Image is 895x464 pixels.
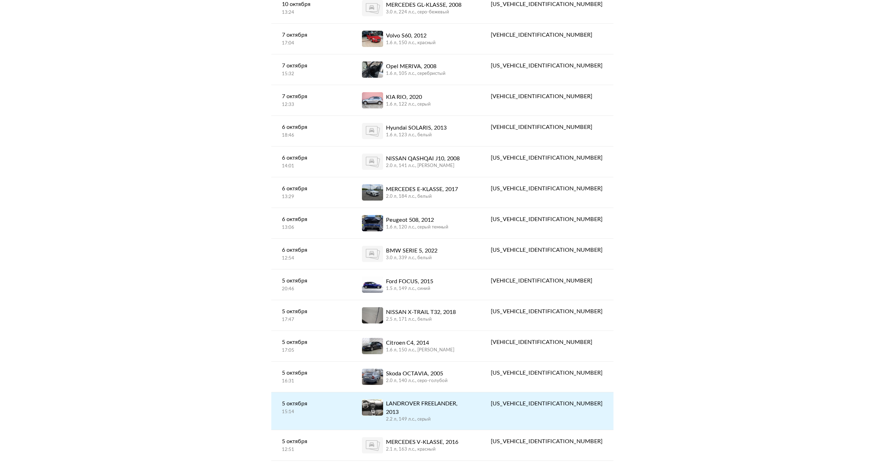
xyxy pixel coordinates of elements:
div: Hyundai SOLARIS, 2013 [386,124,447,132]
div: 13:29 [282,194,341,200]
a: 5 октября12:51 [271,430,351,460]
div: 5 октября [282,399,341,408]
div: 7 октября [282,31,341,39]
div: [US_VEHICLE_IDENTIFICATION_NUMBER] [491,307,603,316]
a: Citroen C4, 20141.6 л, 150 л.c., [PERSON_NAME] [351,331,480,361]
div: Peugeot 508, 2012 [386,216,448,224]
a: Ford FOCUS, 20151.5 л, 149 л.c., синий [351,269,480,300]
div: 16:31 [282,378,341,385]
a: 5 октября17:47 [271,300,351,330]
div: 1.5 л, 149 л.c., синий [386,286,433,292]
div: 7 октября [282,92,341,101]
div: 12:54 [282,255,341,262]
div: MERCEDES V-KLASSE, 2016 [386,438,458,446]
div: 2.0 л, 184 л.c., белый [386,194,458,200]
a: 6 октября14:01 [271,147,351,177]
a: LANDROVER FREELANDER, 20132.2 л, 149 л.c., серый [351,392,480,430]
a: KIA RIO, 20201.6 л, 122 л.c., серый [351,85,480,115]
div: Opel MERIVA, 2008 [386,62,446,71]
a: [US_VEHICLE_IDENTIFICATION_NUMBER] [480,392,613,415]
div: LANDROVER FREELANDER, 2013 [386,399,470,416]
a: [US_VEHICLE_IDENTIFICATION_NUMBER] [480,430,613,453]
a: [VEHICLE_IDENTIFICATION_NUMBER] [480,331,613,353]
div: 1.6 л, 105 л.c., серебристый [386,71,446,77]
div: 2.0 л, 141 л.c., [PERSON_NAME] [386,163,460,169]
div: 20:46 [282,286,341,292]
div: 6 октября [282,246,341,254]
div: 17:04 [282,40,341,47]
div: BMW SERIE 5, 2022 [386,246,437,255]
a: Skoda OCTAVIA, 20052.0 л, 140 л.c., серо-голубой [351,362,480,392]
a: 6 октября13:29 [271,177,351,207]
div: 1.6 л, 120 л.c., серый темный [386,224,448,231]
div: MERCEDES E-KLASSE, 2017 [386,185,458,194]
div: 14:01 [282,163,341,169]
a: 5 октября20:46 [271,269,351,299]
div: [US_VEHICLE_IDENTIFICATION_NUMBER] [491,215,603,224]
div: 5 октября [282,338,341,346]
div: 13:06 [282,225,341,231]
a: Volvo S60, 20121.6 л, 150 л.c., красный [351,24,480,54]
a: MERCEDES E-KLASSE, 20172.0 л, 184 л.c., белый [351,177,480,208]
div: 18:46 [282,132,341,139]
div: 17:47 [282,317,341,323]
div: 13:24 [282,10,341,16]
a: Hyundai SOLARIS, 20131.6 л, 123 л.c., белый [351,116,480,146]
div: [US_VEHICLE_IDENTIFICATION_NUMBER] [491,399,603,408]
a: [VEHICLE_IDENTIFICATION_NUMBER] [480,269,613,292]
a: [US_VEHICLE_IDENTIFICATION_NUMBER] [480,300,613,323]
div: 6 октября [282,154,341,162]
a: BMW SERIE 5, 20223.0 л, 339 л.c., белый [351,239,480,269]
div: 1.6 л, 150 л.c., красный [386,40,436,46]
a: MERCEDES V-KLASSE, 20162.1 л, 163 л.c., красный [351,430,480,460]
div: [VEHICLE_IDENTIFICATION_NUMBER] [491,338,603,346]
div: Citroen C4, 2014 [386,339,454,347]
a: [US_VEHICLE_IDENTIFICATION_NUMBER] [480,177,613,200]
a: [VEHICLE_IDENTIFICATION_NUMBER] [480,116,613,138]
div: NISSAN QASHQAI J10, 2008 [386,154,460,163]
a: [VEHICLE_IDENTIFICATION_NUMBER] [480,85,613,108]
a: 7 октября17:04 [271,24,351,54]
div: [US_VEHICLE_IDENTIFICATION_NUMBER] [491,184,603,193]
a: Opel MERIVA, 20081.6 л, 105 л.c., серебристый [351,54,480,85]
div: 6 октября [282,123,341,131]
a: [US_VEHICLE_IDENTIFICATION_NUMBER] [480,362,613,384]
div: 2.0 л, 140 л.c., серо-голубой [386,378,448,384]
div: 12:33 [282,102,341,108]
div: 1.6 л, 123 л.c., белый [386,132,447,138]
div: [US_VEHICLE_IDENTIFICATION_NUMBER] [491,369,603,377]
div: 6 октября [282,215,341,224]
div: 6 октября [282,184,341,193]
div: Ford FOCUS, 2015 [386,277,433,286]
div: 3.0 л, 339 л.c., белый [386,255,437,261]
div: 15:14 [282,409,341,415]
div: [VEHICLE_IDENTIFICATION_NUMBER] [491,276,603,285]
div: [US_VEHICLE_IDENTIFICATION_NUMBER] [491,246,603,254]
a: 5 октября15:14 [271,392,351,422]
div: 5 октября [282,437,341,446]
div: MERCEDES GL-KLASSE, 2008 [386,1,461,9]
a: 6 октября18:46 [271,116,351,146]
div: 2.5 л, 171 л.c., белый [386,316,456,323]
div: 2.1 л, 163 л.c., красный [386,446,458,453]
div: 1.6 л, 122 л.c., серый [386,101,431,108]
div: 3.0 л, 224 л.c., серо-бежевый [386,9,461,16]
a: [US_VEHICLE_IDENTIFICATION_NUMBER] [480,239,613,261]
div: KIA RIO, 2020 [386,93,431,101]
a: [VEHICLE_IDENTIFICATION_NUMBER] [480,24,613,46]
div: [VEHICLE_IDENTIFICATION_NUMBER] [491,31,603,39]
div: NISSAN X-TRAIL T32, 2018 [386,308,456,316]
div: 1.6 л, 150 л.c., [PERSON_NAME] [386,347,454,353]
a: 7 октября15:32 [271,54,351,84]
div: 5 октября [282,369,341,377]
div: [US_VEHICLE_IDENTIFICATION_NUMBER] [491,154,603,162]
div: [VEHICLE_IDENTIFICATION_NUMBER] [491,92,603,101]
a: 6 октября12:54 [271,239,351,269]
a: 5 октября17:05 [271,331,351,361]
a: 7 октября12:33 [271,85,351,115]
div: 5 октября [282,276,341,285]
div: 2.2 л, 149 л.c., серый [386,416,470,423]
a: [US_VEHICLE_IDENTIFICATION_NUMBER] [480,54,613,77]
div: Volvo S60, 2012 [386,31,436,40]
div: [US_VEHICLE_IDENTIFICATION_NUMBER] [491,61,603,70]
